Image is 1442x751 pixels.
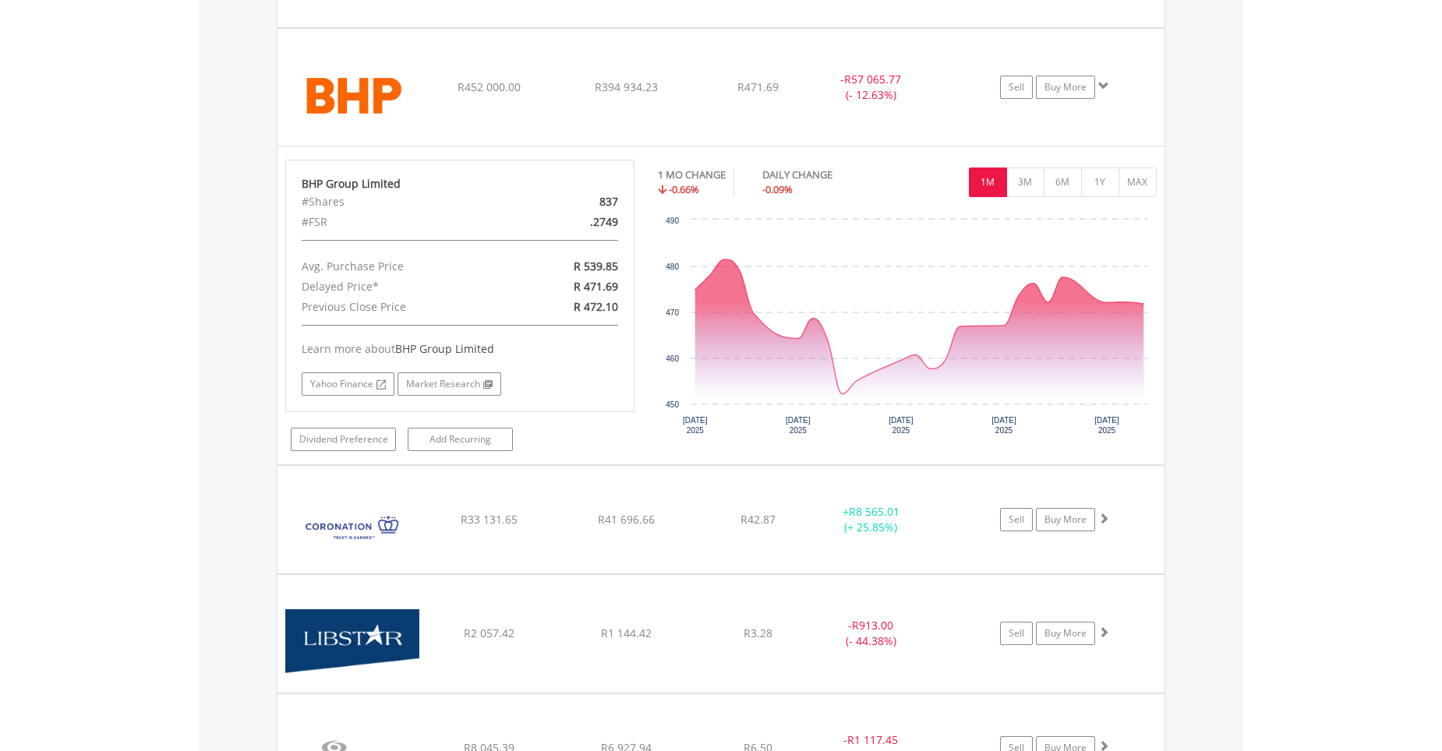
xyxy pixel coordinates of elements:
img: EQU.ZA.CML.png [285,485,419,569]
div: - (- 12.63%) [812,72,930,103]
a: Market Research [398,372,501,396]
a: Sell [1000,622,1033,645]
span: -0.66% [669,182,699,196]
span: -0.09% [762,182,793,196]
span: R42.87 [740,512,776,527]
img: EQU.ZA.LBR.png [285,594,419,688]
div: Avg. Purchase Price [290,256,517,277]
a: Buy More [1036,622,1095,645]
span: R452 000.00 [458,79,521,94]
span: R471.69 [737,79,779,94]
button: 1M [969,167,1007,197]
div: Previous Close Price [290,297,517,317]
span: R57 065.77 [844,72,901,86]
text: 490 [666,217,680,225]
a: Sell [1000,76,1033,99]
div: DAILY CHANGE [762,167,887,182]
span: R394 934.23 [595,79,658,94]
div: 1 MO CHANGE [658,167,726,182]
div: #FSR [290,212,517,232]
span: R8 565.01 [849,504,899,519]
a: Dividend Preference [291,428,396,451]
button: MAX [1119,167,1157,197]
span: R 472.10 [574,299,618,314]
a: Buy More [1036,76,1095,99]
span: R 539.85 [574,259,618,273]
div: Delayed Price* [290,277,517,297]
div: #Shares [290,192,517,212]
button: 1Y [1081,167,1119,197]
text: 460 [666,354,680,363]
a: Buy More [1036,508,1095,531]
img: EQU.ZA.BHG.png [285,48,419,142]
div: + (+ 25.85%) [812,504,930,535]
span: R1 144.42 [601,626,652,640]
text: [DATE] 2025 [683,416,708,435]
span: R33 131.65 [461,512,518,527]
span: R913.00 [852,618,893,633]
div: .2749 [517,212,630,232]
div: BHP Group Limited [302,176,618,192]
div: Learn more about [302,341,618,357]
text: 480 [666,263,680,271]
span: R3.28 [744,626,772,640]
div: - (- 44.38%) [812,618,930,649]
a: Yahoo Finance [302,372,394,396]
text: [DATE] 2025 [786,416,811,435]
button: 6M [1044,167,1082,197]
span: R1 117.45 [847,732,898,747]
div: Chart. Highcharts interactive chart. [658,212,1157,446]
text: [DATE] 2025 [1095,416,1120,435]
text: 450 [666,400,680,409]
span: R2 057.42 [464,626,514,640]
svg: Interactive chart [658,212,1156,446]
text: 470 [666,309,680,317]
a: Sell [1000,508,1033,531]
text: [DATE] 2025 [992,416,1017,435]
span: R41 696.66 [598,512,655,527]
span: BHP Group Limited [395,341,494,356]
a: Add Recurring [408,428,513,451]
span: R 471.69 [574,279,618,294]
button: 3M [1006,167,1044,197]
div: 837 [517,192,630,212]
text: [DATE] 2025 [889,416,914,435]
